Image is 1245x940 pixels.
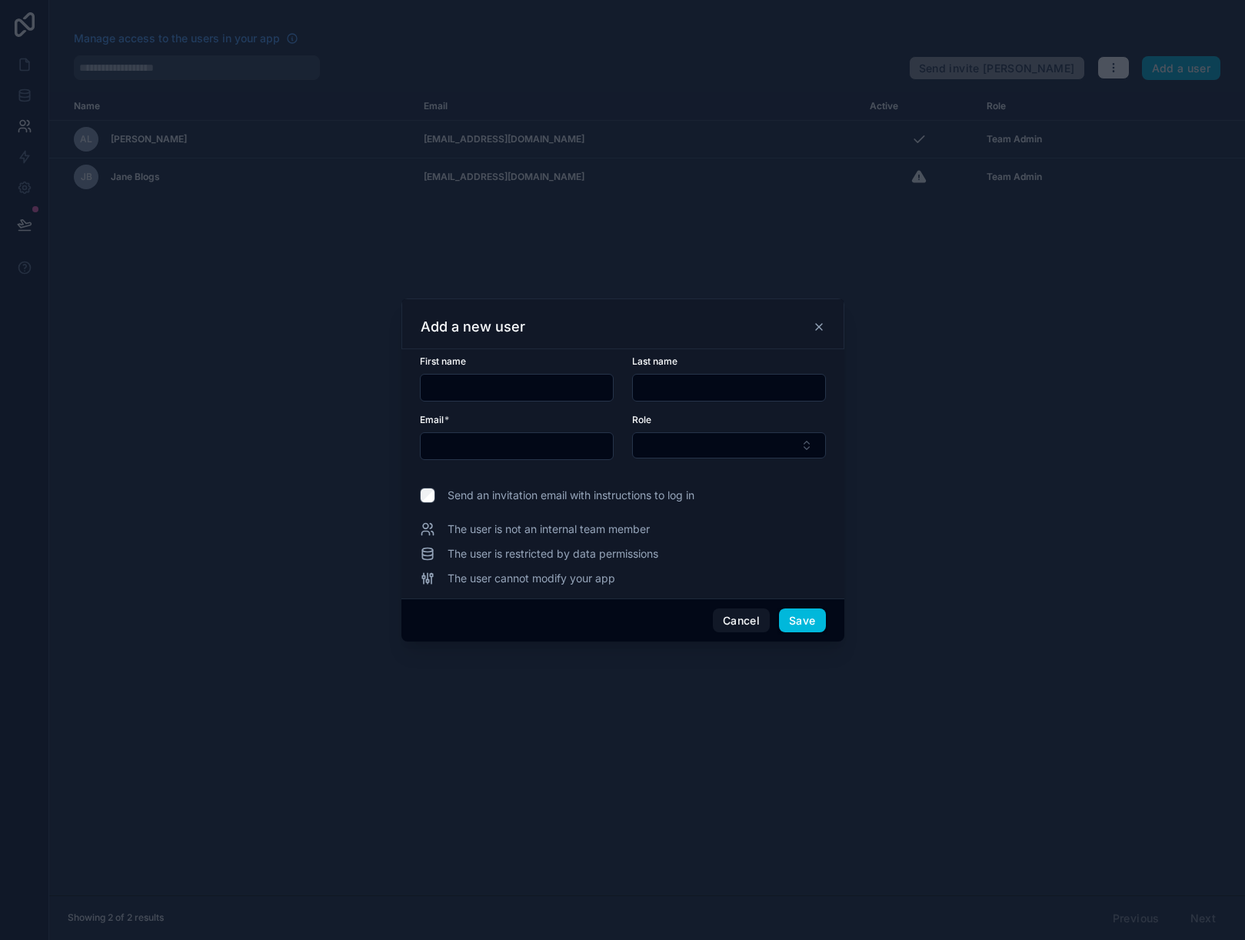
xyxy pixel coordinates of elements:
span: The user is not an internal team member [448,522,650,537]
span: Email [420,414,444,425]
span: Last name [632,355,677,367]
h3: Add a new user [421,318,525,336]
button: Select Button [632,432,826,458]
span: First name [420,355,466,367]
button: Cancel [713,608,770,633]
button: Save [779,608,825,633]
span: Send an invitation email with instructions to log in [448,488,694,503]
input: Send an invitation email with instructions to log in [420,488,435,503]
span: The user is restricted by data permissions [448,546,658,562]
span: Role [632,414,651,425]
span: The user cannot modify your app [448,571,615,586]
